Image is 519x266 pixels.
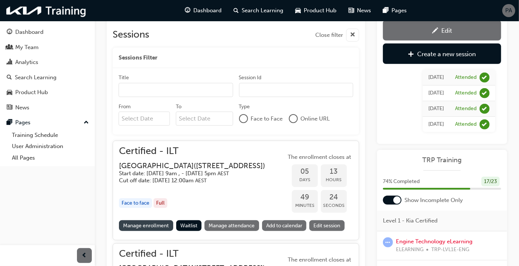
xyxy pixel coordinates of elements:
[15,43,39,52] div: My Team
[3,25,92,39] a: Dashboard
[383,156,501,164] a: TRP Training
[383,6,389,15] span: pages-icon
[239,103,250,110] div: Type
[321,193,347,202] span: 24
[309,220,345,231] a: Edit session
[119,103,130,110] div: From
[119,147,277,156] span: Certified - ILT
[262,220,307,231] a: Add to calendar
[7,59,12,66] span: chart-icon
[502,4,515,17] button: PA
[233,6,239,15] span: search-icon
[119,74,129,81] div: Title
[179,3,228,18] a: guage-iconDashboard
[15,58,38,67] div: Analytics
[3,116,92,129] button: Pages
[193,6,222,15] span: Dashboard
[242,6,283,15] span: Search Learning
[9,129,92,141] a: Training Schedule
[455,90,477,97] div: Attended
[3,101,92,115] a: News
[321,201,347,210] span: Seconds
[480,104,490,114] span: learningRecordVerb_ATTEND-icon
[82,251,87,260] span: prev-icon
[239,83,354,97] input: Session Id
[321,167,347,176] span: 13
[119,250,277,258] span: Certified - ILT
[15,73,57,82] div: Search Learning
[9,141,92,152] a: User Administration
[408,51,415,58] span: plus-icon
[154,198,167,208] div: Full
[185,6,190,15] span: guage-icon
[204,220,259,231] a: Manage attendance
[432,28,438,35] span: pencil-icon
[304,6,336,15] span: Product Hub
[292,201,318,210] span: Minutes
[383,237,393,247] span: learningRecordVerb_ATTEMPT-icon
[301,115,330,123] span: Online URL
[383,217,438,225] span: Level 1 - Kia Certified
[480,88,490,98] span: learningRecordVerb_ATTEND-icon
[480,73,490,83] span: learningRecordVerb_ATTEND-icon
[195,177,207,184] span: Australian Eastern Standard Time AEST
[286,153,353,161] span: The enrollment closes at
[418,50,476,58] div: Create a new session
[350,31,355,40] span: cross-icon
[396,238,473,245] a: Engine Technology eLearning
[480,119,490,129] span: learningRecordVerb_ATTEND-icon
[113,29,149,42] h2: Sessions
[441,27,452,34] div: Edit
[176,220,202,231] button: Waitlist
[3,55,92,69] a: Analytics
[348,6,354,15] span: news-icon
[15,118,30,127] div: Pages
[119,177,265,184] h5: Cut off date: [DATE] 12:00am
[15,103,29,112] div: News
[383,177,420,186] span: 74 % Completed
[15,28,43,36] div: Dashboard
[4,3,89,18] img: kia-training
[15,88,48,97] div: Product Hub
[506,6,512,15] span: PA
[7,74,12,81] span: search-icon
[119,198,152,208] div: Face to face
[295,6,301,15] span: car-icon
[119,54,157,62] span: Sessions Filter
[377,3,413,18] a: pages-iconPages
[180,222,197,229] span: Waitlist
[428,73,444,82] div: Wed May 19 2021 10:00:00 GMT+1000 (Australian Eastern Standard Time)
[292,176,318,184] span: Days
[357,6,371,15] span: News
[7,119,12,126] span: pages-icon
[7,105,12,111] span: news-icon
[119,112,170,126] input: From
[289,3,342,18] a: car-iconProduct Hub
[7,44,12,51] span: people-icon
[428,105,444,113] div: Fri Apr 30 2021 00:00:00 GMT+1000 (Australian Eastern Standard Time)
[455,121,477,128] div: Attended
[481,177,500,187] div: 17 / 23
[383,20,501,41] a: Edit
[455,105,477,112] div: Attended
[431,246,469,254] span: TRP-LVL1E-ENG
[396,246,423,254] span: ELEARNING
[292,167,318,176] span: 05
[9,152,92,164] a: All Pages
[119,161,265,170] h3: [GEOGRAPHIC_DATA] ( [STREET_ADDRESS] )
[383,44,501,64] a: Create a new session
[3,41,92,54] a: My Team
[315,31,343,39] span: Close filter
[84,118,89,128] span: up-icon
[391,6,407,15] span: Pages
[3,86,92,99] a: Product Hub
[251,115,283,123] span: Face to Face
[228,3,289,18] a: search-iconSearch Learning
[455,74,477,81] div: Attended
[239,74,262,81] div: Session Id
[119,147,353,234] button: Certified - ILT[GEOGRAPHIC_DATA]([STREET_ADDRESS])Start date: [DATE] 9am , - [DATE] 5pm AESTCut o...
[176,112,233,126] input: To
[7,29,12,36] span: guage-icon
